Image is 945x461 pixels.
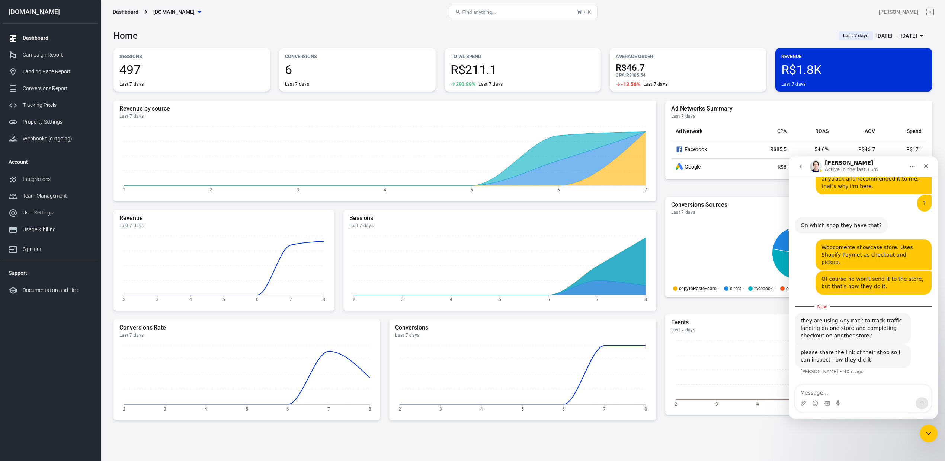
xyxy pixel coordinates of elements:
[676,145,740,154] div: Facebook
[814,146,829,152] span: 54.6%
[119,332,374,338] div: Last 7 days
[671,201,926,209] h5: Conversions Sources
[3,171,98,188] a: Integrations
[119,113,650,119] div: Last 7 days
[327,406,330,411] tspan: 7
[471,187,473,193] tspan: 5
[577,9,591,15] div: ⌘ + K
[876,31,917,41] div: [DATE] － [DATE]
[150,5,204,19] button: [DOMAIN_NAME]
[23,85,92,92] div: Conversions Report
[23,175,92,183] div: Integrations
[395,324,650,331] h5: Conversions
[123,297,125,302] tspan: 2
[833,30,932,42] button: Last 7 days[DATE] － [DATE]
[456,82,476,87] span: 290.89%
[450,297,452,302] tspan: 4
[3,153,98,171] li: Account
[209,187,212,193] tspan: 2
[3,63,98,80] a: Landing Page Report
[616,73,626,78] span: CPA :
[676,163,683,171] div: Google Ads
[297,187,299,193] tspan: 3
[205,406,207,411] tspan: 4
[643,81,667,87] div: Last 7 days
[401,297,404,302] tspan: 3
[123,406,125,411] tspan: 2
[153,7,195,17] span: zurahome.es
[119,63,264,76] span: 497
[921,3,939,21] a: Sign out
[671,122,745,140] th: Ad Network
[285,81,309,87] div: Last 7 days
[23,286,92,294] div: Documentation and Help
[352,297,355,302] tspan: 2
[774,286,776,291] span: -
[557,187,560,193] tspan: 6
[23,34,92,42] div: Dashboard
[286,406,289,411] tspan: 6
[23,226,92,233] div: Usage & billing
[23,68,92,76] div: Landing Page Report
[119,53,264,60] p: Sessions
[715,401,718,406] tspan: 3
[23,192,92,200] div: Team Management
[521,406,524,411] tspan: 5
[671,113,926,119] div: Last 7 days
[789,156,938,419] iframe: Intercom live chat
[451,53,595,60] p: Total Spend
[369,406,371,411] tspan: 8
[123,187,125,193] tspan: 1
[3,97,98,114] a: Tracking Pixels
[3,204,98,221] a: User Settings
[791,122,833,140] th: ROAS
[289,297,292,302] tspan: 7
[730,286,741,291] p: direct
[164,406,166,411] tspan: 3
[478,81,503,87] div: Last 7 days
[3,9,98,15] div: [DOMAIN_NAME]
[786,286,797,291] p: other
[671,105,926,112] h5: Ad Networks Summary
[671,209,926,215] div: Last 7 days
[858,146,875,152] span: R$46.7
[3,114,98,130] a: Property Settings
[285,53,430,60] p: Conversions
[644,187,647,193] tspan: 7
[23,101,92,109] div: Tracking Pixels
[156,297,158,302] tspan: 3
[679,286,717,291] p: copyToPasteBoard
[113,31,138,41] h3: Home
[676,145,683,154] svg: Facebook Ads
[770,146,787,152] span: R$85.5
[462,9,496,15] span: Find anything...
[23,118,92,126] div: Property Settings
[743,286,744,291] span: -
[349,223,650,229] div: Last 7 days
[23,51,92,59] div: Campaign Report
[744,122,791,140] th: CPA
[906,146,922,152] span: R$171
[880,122,926,140] th: Spend
[754,286,773,291] p: facebook
[3,80,98,97] a: Conversions Report
[256,297,259,302] tspan: 6
[3,130,98,147] a: Webhooks (outgoing)
[3,238,98,258] a: Sign out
